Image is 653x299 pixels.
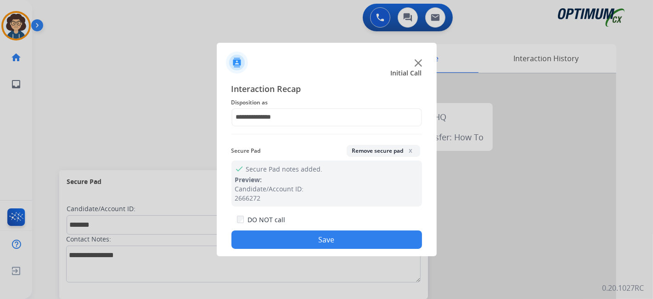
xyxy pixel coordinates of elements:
[231,161,422,207] div: Secure Pad notes added.
[226,52,248,74] img: contactIcon
[235,184,418,203] div: Candidate/Account ID: 2666272
[231,145,261,156] span: Secure Pad
[391,69,422,78] span: Initial Call
[235,164,242,172] mat-icon: check
[347,145,420,157] button: Remove secure padx
[231,230,422,249] button: Save
[248,215,285,224] label: DO NOT call
[231,82,422,97] span: Interaction Recap
[235,175,262,184] span: Preview:
[602,282,644,293] p: 0.20.1027RC
[231,97,422,108] span: Disposition as
[407,147,415,154] span: x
